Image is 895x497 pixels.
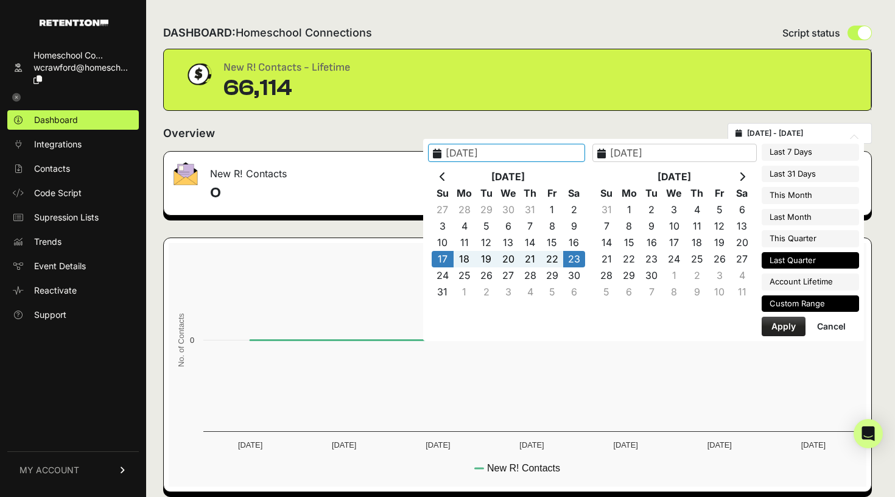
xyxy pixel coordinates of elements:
[7,46,139,90] a: Homeschool Co... wcrawford@homesch...
[497,218,519,234] td: 6
[708,284,731,300] td: 10
[618,169,731,185] th: [DATE]
[164,152,516,188] div: New R! Contacts
[33,62,128,72] span: wcrawford@homesch...
[432,234,454,251] td: 10
[7,110,139,130] a: Dashboard
[34,309,66,321] span: Support
[487,463,560,473] text: New R! Contacts
[663,251,686,267] td: 24
[595,202,618,218] td: 31
[454,284,476,300] td: 1
[762,187,859,204] li: This Month
[731,218,753,234] td: 13
[595,251,618,267] td: 21
[762,209,859,226] li: Last Month
[454,251,476,267] td: 18
[686,202,708,218] td: 4
[762,273,859,291] li: Account Lifetime
[223,76,350,100] div: 66,114
[854,419,883,448] div: Open Intercom Messenger
[454,185,476,202] th: Mo
[641,284,663,300] td: 7
[476,218,497,234] td: 5
[432,267,454,284] td: 24
[454,267,476,284] td: 25
[519,251,541,267] td: 21
[7,451,139,488] a: MY ACCOUNT
[708,234,731,251] td: 19
[618,218,641,234] td: 8
[34,114,78,126] span: Dashboard
[563,284,585,300] td: 6
[618,185,641,202] th: Mo
[762,230,859,247] li: This Quarter
[663,185,686,202] th: We
[519,218,541,234] td: 7
[641,185,663,202] th: Tu
[686,185,708,202] th: Th
[432,202,454,218] td: 27
[7,281,139,300] a: Reactivate
[663,267,686,284] td: 1
[762,144,859,161] li: Last 7 Days
[497,251,519,267] td: 20
[34,260,86,272] span: Event Details
[40,19,108,26] img: Retention.com
[762,166,859,183] li: Last 31 Days
[618,284,641,300] td: 6
[731,234,753,251] td: 20
[762,317,805,336] button: Apply
[183,59,214,90] img: dollar-coin-05c43ed7efb7bc0c12610022525b4bbbb207c7efeef5aecc26f025e68dcafac9.png
[541,218,563,234] td: 8
[801,440,826,449] text: [DATE]
[731,251,753,267] td: 27
[7,135,139,154] a: Integrations
[613,440,637,449] text: [DATE]
[497,267,519,284] td: 27
[641,251,663,267] td: 23
[7,256,139,276] a: Event Details
[497,284,519,300] td: 3
[476,267,497,284] td: 26
[190,336,194,345] text: 0
[432,284,454,300] td: 31
[595,185,618,202] th: Su
[519,185,541,202] th: Th
[663,202,686,218] td: 3
[7,305,139,325] a: Support
[663,234,686,251] td: 17
[476,251,497,267] td: 19
[563,202,585,218] td: 2
[563,267,585,284] td: 30
[332,440,356,449] text: [DATE]
[618,251,641,267] td: 22
[454,169,563,185] th: [DATE]
[476,234,497,251] td: 12
[563,251,585,267] td: 23
[7,232,139,252] a: Trends
[762,295,859,312] li: Custom Range
[686,234,708,251] td: 18
[34,284,77,297] span: Reactivate
[731,284,753,300] td: 11
[519,202,541,218] td: 31
[476,202,497,218] td: 29
[663,218,686,234] td: 10
[34,211,99,224] span: Supression Lists
[641,202,663,218] td: 2
[238,440,262,449] text: [DATE]
[708,267,731,284] td: 3
[33,49,134,62] div: Homeschool Co...
[663,284,686,300] td: 8
[210,183,507,203] h4: 0
[454,202,476,218] td: 28
[686,218,708,234] td: 11
[708,251,731,267] td: 26
[595,267,618,284] td: 28
[497,202,519,218] td: 30
[541,185,563,202] th: Fr
[641,218,663,234] td: 9
[807,317,855,336] button: Cancel
[563,185,585,202] th: Sa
